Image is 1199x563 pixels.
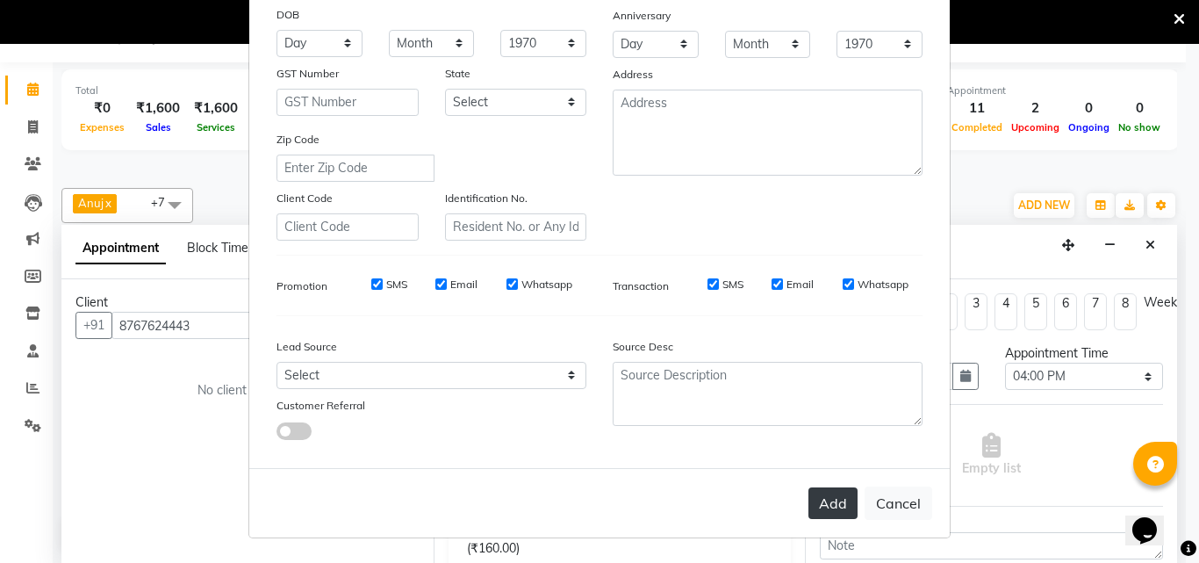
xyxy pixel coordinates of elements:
label: SMS [722,277,743,292]
button: Cancel [865,487,932,520]
label: Anniversary [613,8,671,24]
input: Client Code [276,213,419,241]
input: Enter Zip Code [276,155,434,182]
label: Identification No. [445,191,528,206]
button: Add [808,487,858,519]
label: Lead Source [276,339,337,355]
label: Email [786,277,814,292]
label: Promotion [276,278,327,294]
label: DOB [276,7,299,23]
label: Email [450,277,477,292]
label: Whatsapp [521,277,572,292]
label: SMS [386,277,407,292]
label: GST Number [276,66,339,82]
label: Client Code [276,191,333,206]
label: Customer Referral [276,398,365,414]
label: Address [613,67,653,83]
label: Zip Code [276,132,319,148]
label: Source Desc [613,339,673,355]
input: GST Number [276,89,419,116]
label: Whatsapp [858,277,908,292]
input: Resident No. or Any Id [445,213,587,241]
label: State [445,66,470,82]
label: Transaction [613,278,669,294]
